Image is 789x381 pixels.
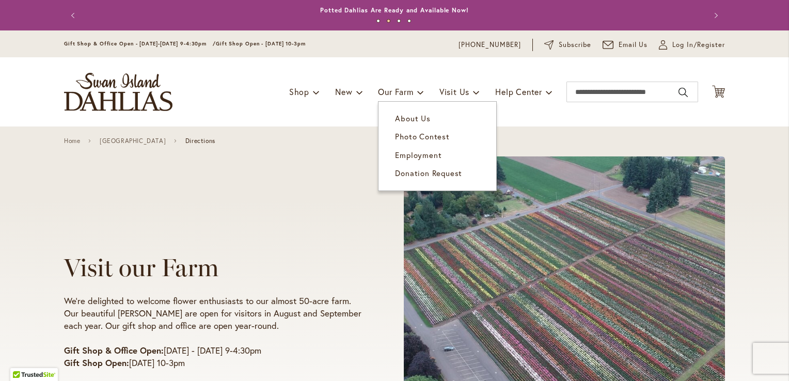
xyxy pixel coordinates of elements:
span: Gift Shop & Office Open - [DATE]-[DATE] 9-4:30pm / [64,40,216,47]
a: Subscribe [544,40,591,50]
span: Our Farm [378,86,413,97]
a: [PHONE_NUMBER] [459,40,521,50]
h1: Visit our Farm [64,253,365,282]
span: Subscribe [559,40,591,50]
button: 3 of 4 [397,19,401,23]
span: Directions [185,137,215,145]
span: Visit Us [439,86,469,97]
a: Home [64,137,80,145]
button: 2 of 4 [387,19,390,23]
span: Donation Request [395,168,462,178]
a: Potted Dahlias Are Ready and Available Now! [320,6,469,14]
span: Shop [289,86,309,97]
a: Log In/Register [659,40,725,50]
span: About Us [395,113,430,123]
span: Log In/Register [672,40,725,50]
span: Help Center [495,86,542,97]
button: Previous [64,5,85,26]
span: Email Us [619,40,648,50]
button: 1 of 4 [376,19,380,23]
a: Email Us [603,40,648,50]
button: Next [704,5,725,26]
span: Employment [395,150,441,160]
span: Gift Shop Open - [DATE] 10-3pm [216,40,306,47]
a: store logo [64,73,172,111]
a: [GEOGRAPHIC_DATA] [100,137,166,145]
span: New [335,86,352,97]
button: 4 of 4 [407,19,411,23]
p: We're delighted to welcome flower enthusiasts to our almost 50-acre farm. Our beautiful [PERSON_N... [64,295,365,332]
span: Photo Contest [395,131,449,141]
